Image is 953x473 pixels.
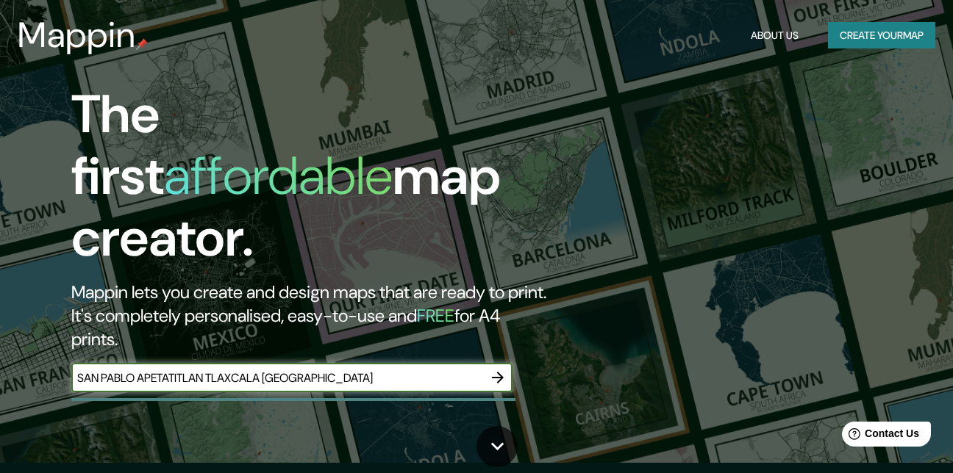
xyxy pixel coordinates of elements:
[828,22,935,49] button: Create yourmap
[71,369,483,386] input: Choose your favourite place
[71,281,548,351] h2: Mappin lets you create and design maps that are ready to print. It's completely personalised, eas...
[822,416,937,457] iframe: Help widget launcher
[745,22,804,49] button: About Us
[136,38,148,50] img: mappin-pin
[417,304,454,327] h5: FREE
[164,142,393,210] h1: affordable
[18,15,136,56] h3: Mappin
[71,84,548,281] h1: The first map creator.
